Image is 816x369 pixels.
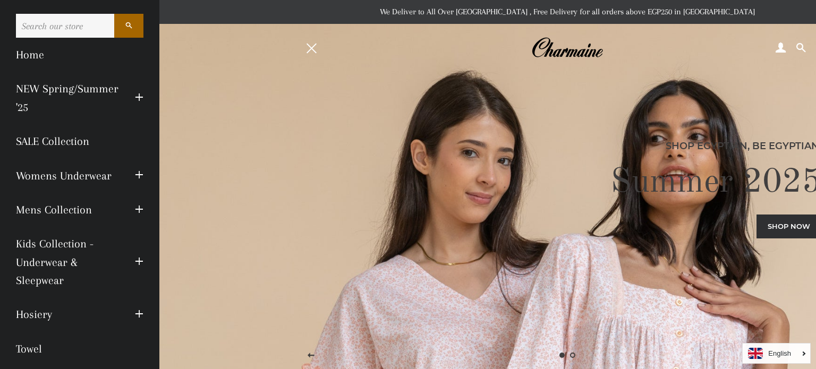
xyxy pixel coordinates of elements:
[557,350,567,361] a: Slide 1, current
[8,193,127,227] a: Mens Collection
[8,124,151,158] a: SALE Collection
[8,159,127,193] a: Womens Underwear
[8,72,127,124] a: NEW Spring/Summer '25
[8,227,127,297] a: Kids Collection - Underwear & Sleepwear
[748,348,805,359] a: English
[531,36,603,59] img: Charmaine Egypt
[298,342,325,369] button: Previous slide
[8,332,151,366] a: Towel
[8,297,127,331] a: Hosiery
[768,350,791,357] i: English
[567,350,578,361] a: Load slide 2
[8,38,151,72] a: Home
[16,14,114,38] input: Search our store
